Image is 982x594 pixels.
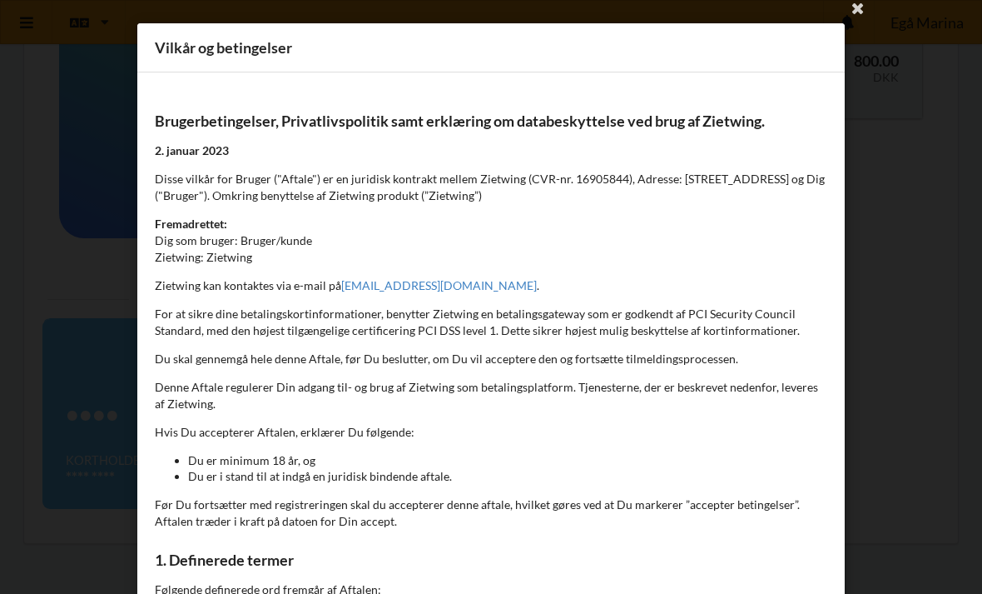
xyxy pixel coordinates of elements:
li: Du er i stand til at indgå en juridisk bindende aftale. [188,468,827,485]
a: [EMAIL_ADDRESS][DOMAIN_NAME] [341,278,537,292]
div: Vilkår og betingelser [137,23,845,72]
p: Dig som bruger: Bruger/kunde Zietwing: Zietwing [155,216,827,266]
p: Zietwing kan kontaktes via e-mail på . [155,277,827,294]
strong: 2. januar 2023 [155,143,229,157]
p: Denne Aftale regulerer Din adgang til- og brug af Zietwing som betalingsplatform. Tjenesterne, de... [155,379,827,412]
p: Du skal gennemgå hele denne Aftale, før Du beslutter, om Du vil acceptere den og fortsætte tilmel... [155,351,827,367]
li: Du er minimum 18 år, og [188,452,827,469]
p: For at sikre dine betalingskortinformationer, benytter Zietwing en betalingsgateway som er godken... [155,306,827,339]
h3: 1. Definerede termer [155,551,827,570]
strong: Fremadrettet: [155,217,227,231]
p: Før Du fortsætter med registreringen skal du accepterer denne aftale, hvilket gøres ved at Du mar... [155,497,827,530]
h3: Brugerbetingelser, Privatlivspolitik samt erklæring om databeskyttelse ved brug af Zietwing. [155,112,827,131]
p: Hvis Du accepterer Aftalen, erklærer Du følgende: [155,424,827,441]
p: Disse vilkår for Bruger ("Aftale") er en juridisk kontrakt mellem Zietwing (CVR-nr. 16905844), Ad... [155,171,827,204]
